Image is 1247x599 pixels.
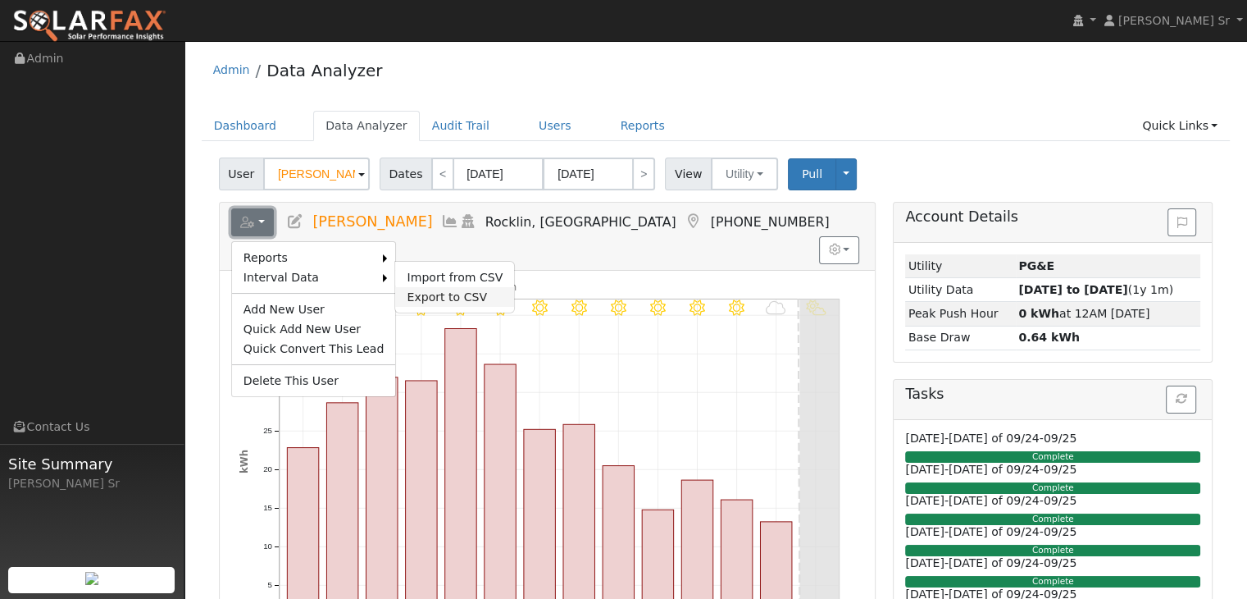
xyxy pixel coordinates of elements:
[802,167,822,181] span: Pull
[650,299,666,315] i: 9/06 - Clear
[232,339,396,359] a: Quick Convert This Lead
[905,254,1015,278] td: Utility
[312,213,432,230] span: [PERSON_NAME]
[1018,283,1173,296] span: (1y 1m)
[711,214,830,230] span: [PHONE_NUMBER]
[788,158,836,190] button: Pull
[232,299,396,319] a: Add New User
[485,214,676,230] span: Rocklin, [GEOGRAPHIC_DATA]
[395,287,514,307] a: Export to CSV
[905,451,1200,463] div: Complete
[905,545,1200,556] div: Complete
[232,371,396,391] a: Delete This User
[380,158,432,190] span: Dates
[526,111,584,141] a: Users
[905,386,1200,403] h5: Tasks
[905,494,1200,508] h6: [DATE]-[DATE] of 09/24-09/25
[8,453,175,475] span: Site Summary
[905,208,1200,226] h5: Account Details
[711,158,778,190] button: Utility
[689,299,705,315] i: 9/07 - Clear
[420,111,502,141] a: Audit Trail
[238,450,249,473] text: kWh
[286,213,304,230] a: Edit User (37132)
[905,525,1200,539] h6: [DATE]-[DATE] of 09/24-09/25
[85,572,98,585] img: retrieve
[431,158,454,190] a: <
[905,556,1200,570] h6: [DATE]-[DATE] of 09/24-09/25
[905,302,1015,326] td: Peak Push Hour
[232,319,396,339] a: Quick Add New User
[1018,259,1054,272] strong: ID: 17276568, authorized: 09/11/25
[905,463,1200,477] h6: [DATE]-[DATE] of 09/24-09/25
[632,158,655,190] a: >
[202,111,289,141] a: Dashboard
[219,158,264,190] span: User
[905,482,1200,494] div: Complete
[1130,111,1230,141] a: Quick Links
[395,267,514,287] a: Import from CSV
[905,576,1200,588] div: Complete
[459,213,477,230] a: Login As (last Never)
[387,281,517,293] text: Net Consumption 321 kWh
[263,542,272,551] text: 10
[611,299,626,315] i: 9/05 - Clear
[905,514,1200,525] div: Complete
[608,111,677,141] a: Reports
[905,432,1200,446] h6: [DATE]-[DATE] of 09/24-09/25
[263,158,370,190] input: Select a User
[1018,283,1127,296] strong: [DATE] to [DATE]
[213,63,250,76] a: Admin
[263,426,272,435] text: 25
[441,213,459,230] a: Multi-Series Graph
[1166,386,1196,414] button: Refresh
[232,267,384,287] a: Interval Data
[531,299,547,315] i: 9/03 - Clear
[263,464,272,473] text: 20
[232,248,384,267] a: Reports
[905,326,1015,350] td: Base Draw
[267,580,271,589] text: 5
[1016,302,1201,326] td: at 12AM [DATE]
[571,299,586,315] i: 9/04 - Clear
[12,9,166,43] img: SolarFax
[313,111,420,141] a: Data Analyzer
[729,299,744,315] i: 9/08 - Clear
[685,213,703,230] a: Map
[266,61,382,80] a: Data Analyzer
[665,158,712,190] span: View
[8,475,175,492] div: [PERSON_NAME] Sr
[1118,14,1230,27] span: [PERSON_NAME] Sr
[1018,331,1080,344] strong: 0.64 kWh
[263,503,272,512] text: 15
[1018,307,1059,320] strong: 0 kWh
[905,278,1015,302] td: Utility Data
[1167,208,1196,236] button: Issue History
[766,299,786,315] i: 9/09 - Cloudy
